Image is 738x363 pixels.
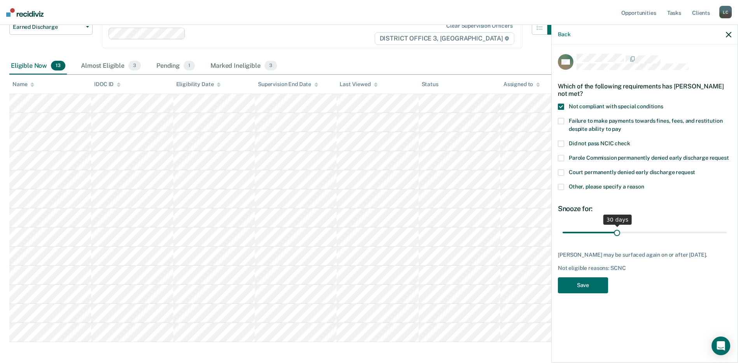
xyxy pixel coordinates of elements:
[558,76,731,104] div: Which of the following requirements has [PERSON_NAME] not met?
[603,215,632,225] div: 30 days
[503,81,540,88] div: Assigned to
[155,58,196,75] div: Pending
[569,183,644,190] span: Other, please specify a reason
[265,61,277,71] span: 3
[258,81,318,88] div: Supervision End Date
[422,81,438,88] div: Status
[9,58,67,75] div: Eligible Now
[569,103,663,109] span: Not compliant with special conditions
[719,6,732,18] div: L C
[558,204,731,213] div: Snooze for:
[184,61,195,71] span: 1
[128,61,141,71] span: 3
[446,23,512,29] div: Clear supervision officers
[569,169,695,175] span: Court permanently denied early discharge request
[209,58,279,75] div: Marked Ineligible
[375,32,514,45] span: DISTRICT OFFICE 3, [GEOGRAPHIC_DATA]
[558,277,608,293] button: Save
[94,81,121,88] div: IDOC ID
[79,58,142,75] div: Almost Eligible
[13,24,83,30] span: Earned Discharge
[51,61,65,71] span: 13
[176,81,221,88] div: Eligibility Date
[569,118,722,132] span: Failure to make payments towards fines, fees, and restitution despite ability to pay
[340,81,377,88] div: Last Viewed
[6,8,44,17] img: Recidiviz
[558,31,570,38] button: Back
[569,140,630,146] span: Did not pass NCIC check
[558,252,731,258] div: [PERSON_NAME] may be surfaced again on or after [DATE].
[12,81,34,88] div: Name
[558,265,731,271] div: Not eligible reasons: SCNC
[712,337,730,355] div: Open Intercom Messenger
[569,155,729,161] span: Parole Commission permanently denied early discharge request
